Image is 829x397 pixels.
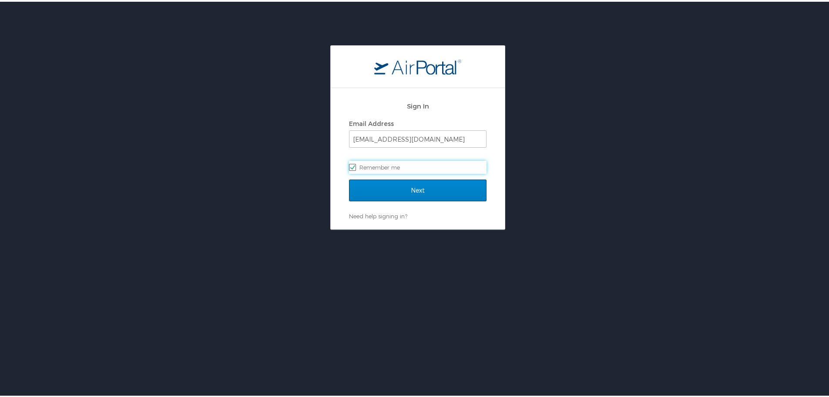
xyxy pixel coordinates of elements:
label: Remember me [349,159,487,172]
img: logo [374,57,461,73]
h2: Sign In [349,99,487,109]
input: Next [349,178,487,200]
a: Need help signing in? [349,211,407,218]
label: Email Address [349,118,394,126]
